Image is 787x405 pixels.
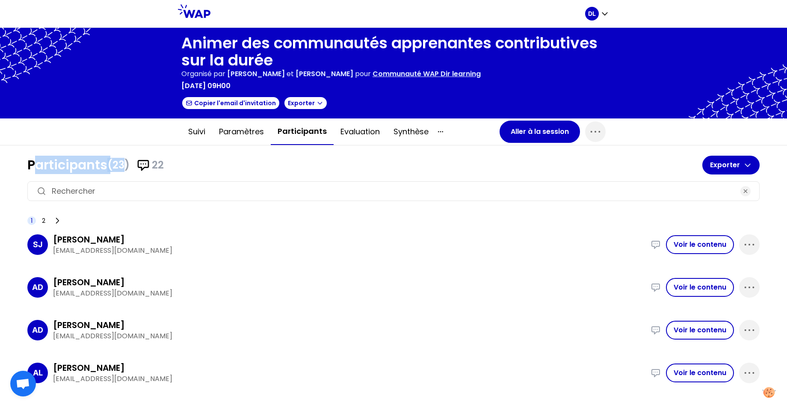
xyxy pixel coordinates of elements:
[227,69,285,79] span: [PERSON_NAME]
[53,319,125,331] h3: [PERSON_NAME]
[53,245,645,256] p: [EMAIL_ADDRESS][DOMAIN_NAME]
[32,281,43,293] p: AD
[271,118,334,145] button: Participants
[181,96,280,110] button: Copier l'email d'invitation
[33,239,43,251] p: SJ
[355,69,371,79] p: pour
[666,321,734,340] button: Voir le contenu
[152,158,164,172] span: 22
[53,362,125,374] h3: [PERSON_NAME]
[33,367,43,379] p: AL
[31,216,33,225] span: 1
[588,9,596,18] p: DL
[52,185,735,197] input: Rechercher
[53,276,125,288] h3: [PERSON_NAME]
[27,157,702,173] h1: Participants
[181,69,225,79] p: Organisé par
[227,69,353,79] p: et
[53,374,645,384] p: [EMAIL_ADDRESS][DOMAIN_NAME]
[181,35,606,69] h1: Animer des communautés apprenantes contributives sur la durée
[42,216,45,225] span: 2
[500,121,580,143] button: Aller à la session
[181,81,231,91] p: [DATE] 09h00
[666,235,734,254] button: Voir le contenu
[334,119,387,145] button: Evaluation
[757,382,781,403] button: Manage your preferences about cookies
[284,96,328,110] button: Exporter
[296,69,353,79] span: [PERSON_NAME]
[585,7,609,21] button: DL
[666,278,734,297] button: Voir le contenu
[107,158,130,172] span: (23)
[32,324,43,336] p: AD
[181,119,212,145] button: Suivi
[53,234,125,245] h3: [PERSON_NAME]
[10,371,36,396] a: Ouvrir le chat
[373,69,481,79] p: Communauté WAP Dir learning
[53,331,645,341] p: [EMAIL_ADDRESS][DOMAIN_NAME]
[53,288,645,299] p: [EMAIL_ADDRESS][DOMAIN_NAME]
[666,364,734,382] button: Voir le contenu
[212,119,271,145] button: Paramètres
[387,119,435,145] button: Synthèse
[702,156,760,174] button: Exporter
